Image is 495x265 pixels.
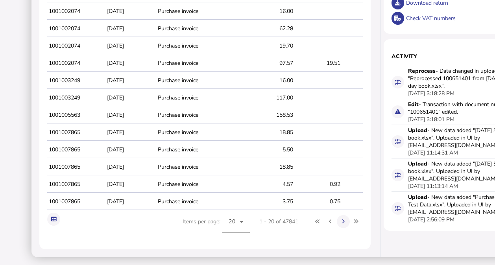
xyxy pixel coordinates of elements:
[295,180,340,188] div: 0.92
[392,12,404,25] button: Check VAT numbers on return.
[408,193,427,201] strong: Upload
[156,55,199,72] td: Purchase invoice
[248,42,293,50] div: 19.70
[248,59,293,67] div: 97.57
[395,79,401,85] i: Data for this filing changed
[156,124,199,141] td: Purchase invoice
[248,163,293,171] div: 18.85
[259,218,298,225] div: 1 - 20 of 47841
[408,127,427,134] strong: Upload
[105,90,156,106] td: [DATE]
[248,198,293,205] div: 3.75
[47,124,105,141] td: 1001007865
[47,20,105,37] td: 1001002074
[47,72,105,89] td: 1001003249
[408,116,454,123] div: [DATE] 3:18:01 PM
[156,159,199,175] td: Purchase invoice
[408,101,419,108] strong: Edit
[47,55,105,72] td: 1001002074
[395,206,401,211] i: Data for this filing changed
[156,3,199,20] td: Purchase invoice
[47,90,105,106] td: 1001003249
[408,67,436,75] strong: Reprocess
[156,38,199,54] td: Purchase invoice
[156,72,199,89] td: Purchase invoice
[47,38,105,54] td: 1001002074
[47,213,60,226] button: Export table data to Excel
[183,211,250,241] div: Items per page:
[105,107,156,123] td: [DATE]
[248,129,293,136] div: 18.85
[408,160,427,167] strong: Upload
[47,193,105,210] td: 1001007865
[222,211,250,241] mat-form-field: Change page size
[105,124,156,141] td: [DATE]
[105,72,156,89] td: [DATE]
[105,38,156,54] td: [DATE]
[105,176,156,193] td: [DATE]
[408,182,458,190] div: [DATE] 11:13:14 AM
[350,215,363,228] button: Last page
[408,216,454,223] div: [DATE] 2:56:09 PM
[105,3,156,20] td: [DATE]
[105,20,156,37] td: [DATE]
[47,107,105,123] td: 1001005563
[156,107,199,123] td: Purchase invoice
[248,146,293,153] div: 5.50
[47,176,105,193] td: 1001007865
[47,3,105,20] td: 1001002074
[408,90,454,97] div: [DATE] 3:18:28 PM
[408,149,458,156] div: [DATE] 11:14:31 AM
[105,159,156,175] td: [DATE]
[324,215,337,228] button: Previous page
[105,55,156,72] td: [DATE]
[47,142,105,158] td: 1001007865
[105,142,156,158] td: [DATE]
[156,193,199,210] td: Purchase invoice
[248,77,293,84] div: 16.00
[395,139,401,144] i: Data for this filing changed
[395,109,401,114] i: Transaction edited
[311,215,324,228] button: First page
[248,7,293,15] div: 16.00
[105,193,156,210] td: [DATE]
[295,59,340,67] div: 19.51
[337,215,350,228] button: Next page
[156,90,199,106] td: Purchase invoice
[156,20,199,37] td: Purchase invoice
[47,159,105,175] td: 1001007865
[248,94,293,101] div: 117.00
[248,25,293,32] div: 62.28
[248,111,293,119] div: 158.53
[248,180,293,188] div: 4.57
[229,218,235,225] span: 20
[156,176,199,193] td: Purchase invoice
[156,142,199,158] td: Purchase invoice
[395,172,401,178] i: Data for this filing changed
[295,198,340,205] div: 0.75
